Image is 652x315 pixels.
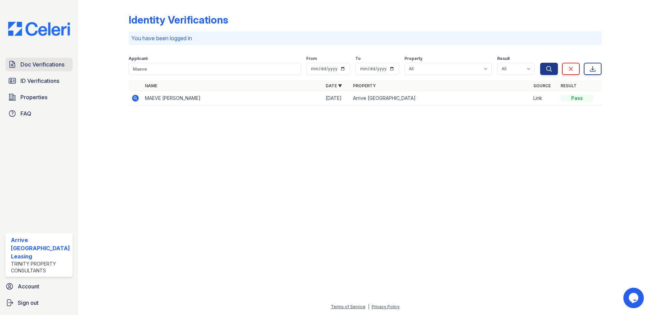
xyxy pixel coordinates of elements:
[18,299,39,307] span: Sign out
[331,304,366,309] a: Terms of Service
[3,22,75,36] img: CE_Logo_Blue-a8612792a0a2168367f1c8372b55b34899dd931a85d93a1a3d3e32e68fde9ad4.png
[306,56,317,61] label: From
[561,83,577,88] a: Result
[497,56,510,61] label: Result
[129,14,228,26] div: Identity Verifications
[326,83,342,88] a: Date ▼
[5,107,73,120] a: FAQ
[129,56,148,61] label: Applicant
[142,91,323,105] td: MAEVE [PERSON_NAME]
[20,109,31,118] span: FAQ
[323,91,350,105] td: [DATE]
[561,95,593,102] div: Pass
[20,60,64,69] span: Doc Verifications
[5,90,73,104] a: Properties
[5,74,73,88] a: ID Verifications
[3,296,75,310] a: Sign out
[355,56,361,61] label: To
[5,58,73,71] a: Doc Verifications
[372,304,400,309] a: Privacy Policy
[531,91,558,105] td: Link
[131,34,599,42] p: You have been logged in
[129,63,301,75] input: Search by name or phone number
[353,83,376,88] a: Property
[20,77,59,85] span: ID Verifications
[404,56,423,61] label: Property
[368,304,369,309] div: |
[20,93,47,101] span: Properties
[11,236,70,260] div: Arrive [GEOGRAPHIC_DATA] Leasing
[18,282,39,290] span: Account
[350,91,531,105] td: Arrive [GEOGRAPHIC_DATA]
[11,260,70,274] div: Trinity Property Consultants
[623,288,645,308] iframe: chat widget
[3,280,75,293] a: Account
[533,83,551,88] a: Source
[145,83,157,88] a: Name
